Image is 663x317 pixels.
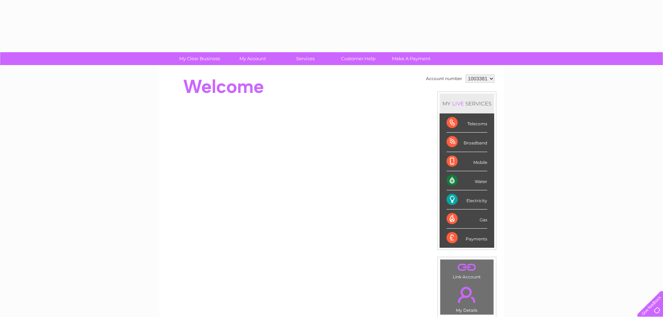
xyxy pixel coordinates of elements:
div: Payments [447,229,487,247]
div: Broadband [447,133,487,152]
div: MY SERVICES [440,94,494,113]
a: Make A Payment [382,52,440,65]
div: LIVE [451,100,465,107]
a: . [442,261,492,274]
div: Electricity [447,190,487,209]
div: Telecoms [447,113,487,133]
a: My Clear Business [171,52,228,65]
a: My Account [224,52,281,65]
div: Gas [447,209,487,229]
div: Mobile [447,152,487,171]
div: Water [447,171,487,190]
td: My Details [440,281,494,315]
a: . [442,283,492,307]
a: Services [277,52,334,65]
td: Link Account [440,259,494,281]
a: Customer Help [330,52,387,65]
td: Account number [424,73,464,85]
